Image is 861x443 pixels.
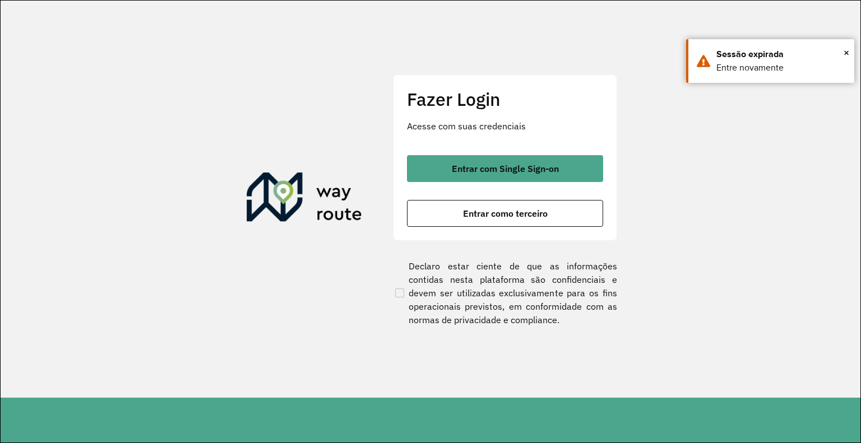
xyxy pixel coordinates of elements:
button: Close [844,44,849,61]
div: Sessão expirada [716,48,846,61]
button: button [407,200,603,227]
img: Roteirizador AmbevTech [247,172,362,226]
button: button [407,155,603,182]
div: Entre novamente [716,61,846,74]
label: Declaro estar ciente de que as informações contidas nesta plataforma são confidenciais e devem se... [393,259,617,327]
span: × [844,44,849,61]
p: Acesse com suas credenciais [407,119,603,133]
span: Entrar como terceiro [463,209,548,218]
span: Entrar com Single Sign-on [452,164,559,173]
h2: Fazer Login [407,88,603,110]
